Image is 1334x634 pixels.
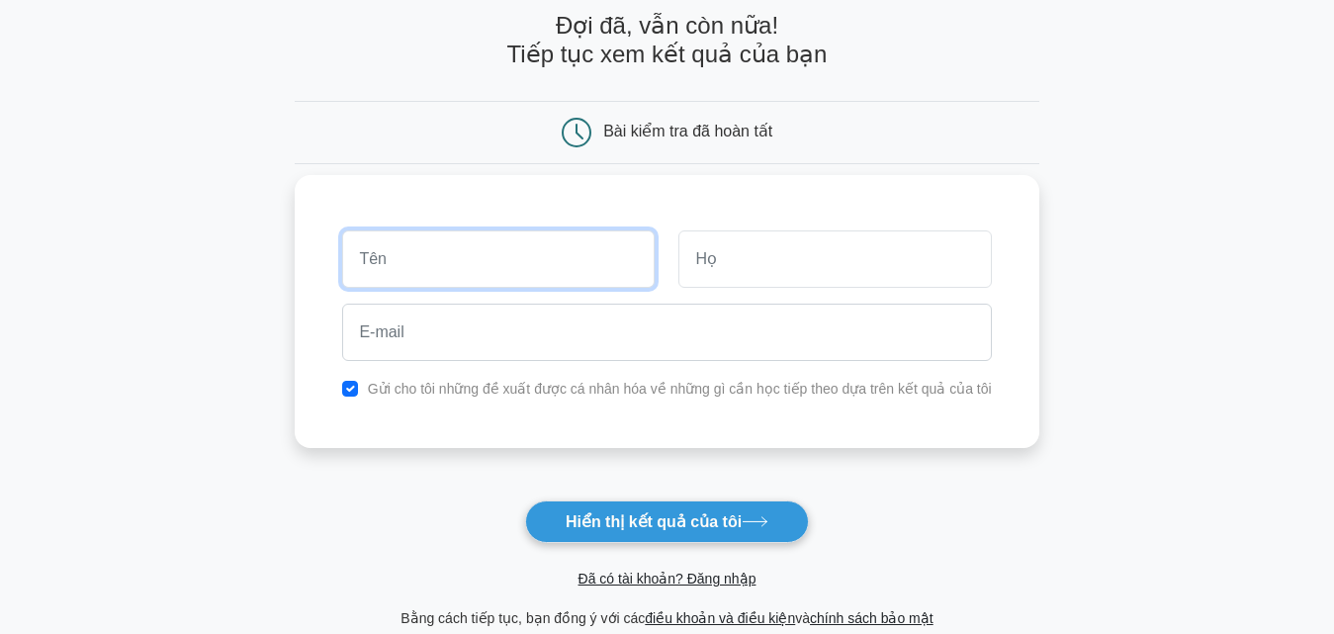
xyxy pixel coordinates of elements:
[556,12,778,39] font: Đợi đã, vẫn còn nữa!
[795,610,810,626] font: và
[342,304,991,361] input: E-mail
[603,123,772,139] font: Bài kiểm tra đã hoàn tất
[507,41,828,67] font: Tiếp tục xem kết quả của bạn
[578,571,756,587] a: Đã có tài khoản? Đăng nhập
[342,230,655,288] input: Tên
[400,610,645,626] font: Bằng cách tiếp tục, bạn đồng ý với các
[645,610,795,626] a: điều khoản và điều kiện
[525,500,809,543] button: Hiển thị kết quả của tôi
[566,513,742,530] font: Hiển thị kết quả của tôi
[678,230,991,288] input: Họ
[368,381,992,397] font: Gửi cho tôi những đề xuất được cá nhân hóa về những gì cần học tiếp theo dựa trên kết quả của tôi
[810,610,934,626] a: chính sách bảo mật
